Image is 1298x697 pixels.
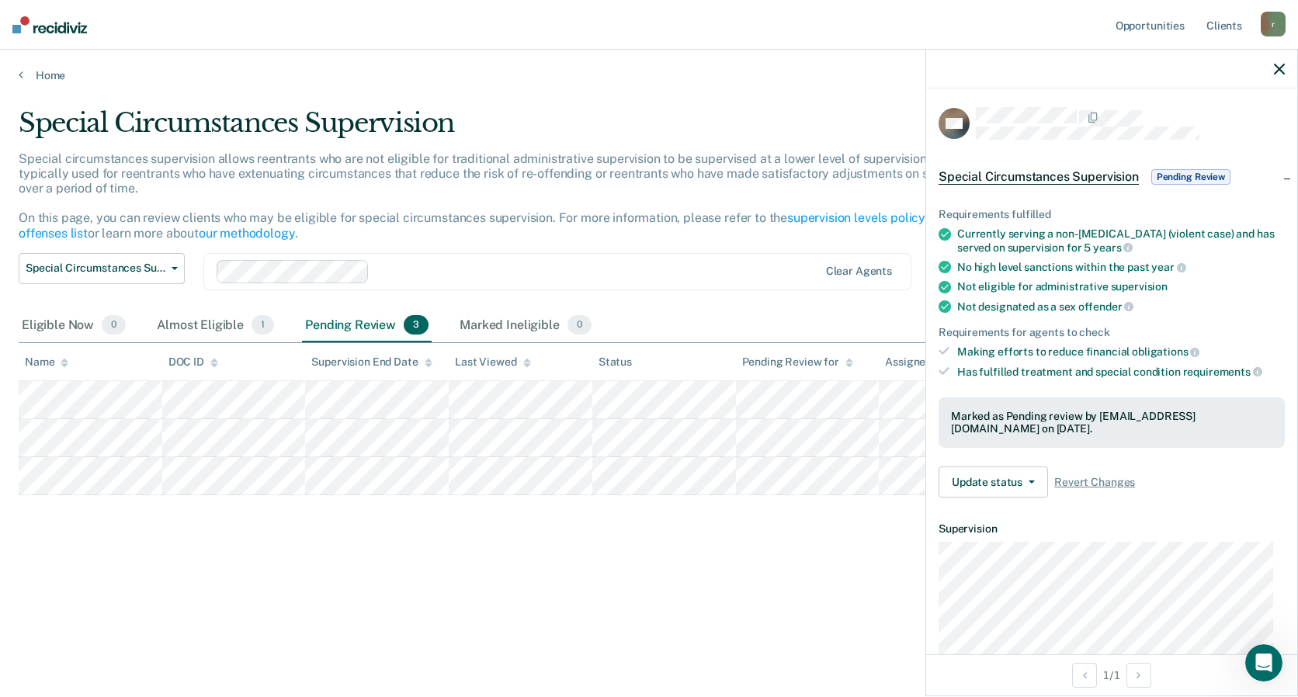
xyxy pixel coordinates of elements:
div: Supervision End Date [311,355,432,369]
iframe: Intercom live chat [1245,644,1282,681]
span: 0 [102,315,126,335]
span: 1 [252,315,274,335]
div: Last Viewed [455,355,530,369]
div: Marked Ineligible [456,309,595,343]
div: Status [599,355,632,369]
dt: Supervision [939,522,1285,536]
span: requirements [1183,366,1262,378]
button: Next Opportunity [1126,663,1151,688]
div: Making efforts to reduce financial [957,345,1285,359]
span: Pending Review [1151,169,1230,185]
span: obligations [1132,345,1199,358]
button: Update status [939,466,1048,498]
div: Almost Eligible [154,309,277,343]
div: Requirements fulfilled [939,208,1285,221]
div: r [1261,12,1286,36]
button: Previous Opportunity [1072,663,1097,688]
span: years [1093,241,1133,254]
div: DOC ID [168,355,218,369]
div: Currently serving a non-[MEDICAL_DATA] (violent case) and has served on supervision for 5 [957,227,1285,254]
div: Requirements for agents to check [939,326,1285,339]
span: offender [1078,300,1134,313]
div: Pending Review [302,309,432,343]
span: 3 [404,315,429,335]
div: Has fulfilled treatment and special condition [957,365,1285,379]
div: Assigned to [885,355,958,369]
div: Name [25,355,68,369]
div: Not designated as a sex [957,300,1285,314]
a: violent offenses list [19,210,985,240]
span: supervision [1111,280,1168,293]
span: 0 [567,315,592,335]
div: Special Circumstances Supervision [19,107,992,151]
a: our methodology [199,226,295,241]
div: 1 / 1 [926,654,1297,695]
a: supervision levels policy [787,210,925,225]
a: Home [19,68,1279,82]
img: Recidiviz [12,16,87,33]
div: Eligible Now [19,309,129,343]
span: Special Circumstances Supervision [26,262,165,275]
span: year [1151,261,1185,273]
span: Special Circumstances Supervision [939,169,1139,185]
div: No high level sanctions within the past [957,260,1285,274]
p: Special circumstances supervision allows reentrants who are not eligible for traditional administ... [19,151,986,241]
span: Revert Changes [1054,476,1135,489]
div: Marked as Pending review by [EMAIL_ADDRESS][DOMAIN_NAME] on [DATE]. [951,410,1272,436]
div: Special Circumstances SupervisionPending Review [926,152,1297,202]
div: Pending Review for [742,355,853,369]
div: Not eligible for administrative [957,280,1285,293]
div: Clear agents [826,265,892,278]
